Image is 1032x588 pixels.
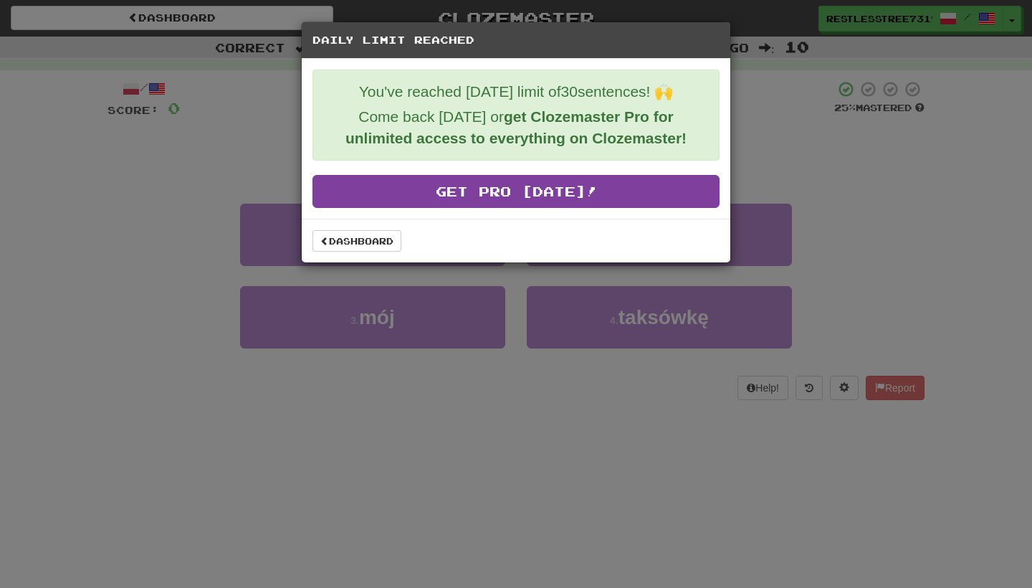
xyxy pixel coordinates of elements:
a: Dashboard [312,230,401,252]
a: Get Pro [DATE]! [312,175,720,208]
h5: Daily Limit Reached [312,33,720,47]
p: You've reached [DATE] limit of 30 sentences! 🙌 [324,81,708,103]
strong: get Clozemaster Pro for unlimited access to everything on Clozemaster! [345,108,687,146]
p: Come back [DATE] or [324,106,708,149]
